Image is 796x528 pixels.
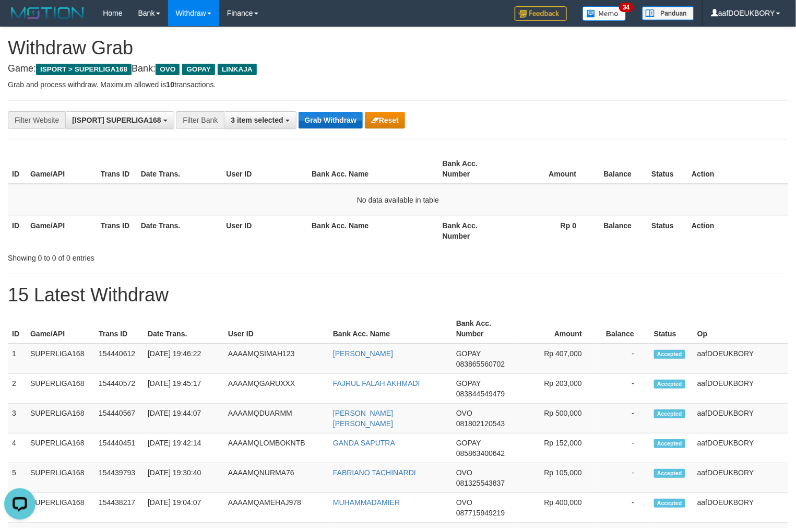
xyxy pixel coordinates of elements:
p: Grab and process withdraw. Maximum allowed is transactions. [8,79,788,90]
th: Status [650,314,693,344]
a: [PERSON_NAME] [333,349,393,358]
td: 154440612 [94,344,144,374]
th: Date Trans. [137,154,222,184]
td: aafDOEUKBORY [693,374,788,404]
td: - [598,463,650,493]
h4: Game: Bank: [8,64,788,74]
td: 154438217 [94,493,144,523]
div: Filter Website [8,111,65,129]
td: - [598,374,650,404]
th: Action [687,216,788,245]
span: GOPAY [456,439,481,447]
span: 34 [619,3,633,12]
td: - [598,344,650,374]
td: 154440572 [94,374,144,404]
button: Grab Withdraw [299,112,363,128]
span: Accepted [654,469,685,478]
span: OVO [456,409,472,417]
th: Trans ID [94,314,144,344]
th: Balance [592,216,647,245]
span: Copy 081325543837 to clipboard [456,479,505,487]
td: AAAAMQLOMBOKNTB [224,433,329,463]
td: aafDOEUKBORY [693,493,788,523]
span: OVO [456,468,472,477]
td: SUPERLIGA168 [26,344,94,374]
td: AAAAMQAMEHAJ978 [224,493,329,523]
span: ISPORT > SUPERLIGA168 [36,64,132,75]
th: Status [647,154,687,184]
th: User ID [222,216,308,245]
span: Copy 083844549479 to clipboard [456,390,505,398]
span: Accepted [654,350,685,359]
td: SUPERLIGA168 [26,433,94,463]
th: Status [647,216,687,245]
td: Rp 400,000 [519,493,598,523]
td: 154440451 [94,433,144,463]
span: [ISPORT] SUPERLIGA168 [72,116,161,124]
span: Copy 087715949219 to clipboard [456,509,505,517]
th: Bank Acc. Number [438,154,509,184]
img: Feedback.jpg [515,6,567,21]
td: 2 [8,374,26,404]
td: aafDOEUKBORY [693,433,788,463]
td: AAAAMQNURMA76 [224,463,329,493]
td: AAAAMQDUARMM [224,404,329,433]
td: [DATE] 19:04:07 [144,493,224,523]
span: Copy 081802120543 to clipboard [456,419,505,428]
td: 5 [8,463,26,493]
td: Rp 152,000 [519,433,598,463]
span: Accepted [654,380,685,389]
span: 3 item selected [231,116,283,124]
td: SUPERLIGA168 [26,463,94,493]
a: MUHAMMADAMIER [333,498,400,507]
span: GOPAY [182,64,215,75]
td: SUPERLIGA168 [26,404,94,433]
span: GOPAY [456,349,481,358]
th: Bank Acc. Number [452,314,519,344]
td: [DATE] 19:30:40 [144,463,224,493]
th: Bank Acc. Name [329,314,452,344]
span: LINKAJA [218,64,257,75]
td: aafDOEUKBORY [693,404,788,433]
button: Reset [365,112,405,128]
td: 4 [8,433,26,463]
td: 154440567 [94,404,144,433]
td: [DATE] 19:42:14 [144,433,224,463]
th: Balance [598,314,650,344]
h1: Withdraw Grab [8,38,788,58]
th: Bank Acc. Name [307,154,438,184]
td: 1 [8,344,26,374]
th: Action [687,154,788,184]
span: Copy 083865560702 to clipboard [456,360,505,368]
td: Rp 500,000 [519,404,598,433]
td: [DATE] 19:44:07 [144,404,224,433]
img: MOTION_logo.png [8,5,87,21]
td: - [598,404,650,433]
span: Accepted [654,499,685,508]
button: Open LiveChat chat widget [4,4,35,36]
td: Rp 105,000 [519,463,598,493]
img: Button%20Memo.svg [583,6,626,21]
a: [PERSON_NAME] [PERSON_NAME] [333,409,393,428]
h1: 15 Latest Withdraw [8,285,788,306]
th: Game/API [26,216,97,245]
th: Balance [592,154,647,184]
th: User ID [224,314,329,344]
td: AAAAMQGARUXXX [224,374,329,404]
a: FABRIANO TACHINARDI [333,468,416,477]
img: panduan.png [642,6,694,20]
button: 3 item selected [224,111,296,129]
td: [DATE] 19:45:17 [144,374,224,404]
th: Rp 0 [509,216,592,245]
th: Game/API [26,154,97,184]
th: Bank Acc. Name [307,216,438,245]
th: Date Trans. [137,216,222,245]
th: Bank Acc. Number [438,216,509,245]
th: ID [8,154,26,184]
th: Trans ID [97,154,137,184]
td: aafDOEUKBORY [693,344,788,374]
td: No data available in table [8,184,788,216]
a: GANDA SAPUTRA [333,439,395,447]
span: OVO [456,498,472,507]
td: SUPERLIGA168 [26,374,94,404]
